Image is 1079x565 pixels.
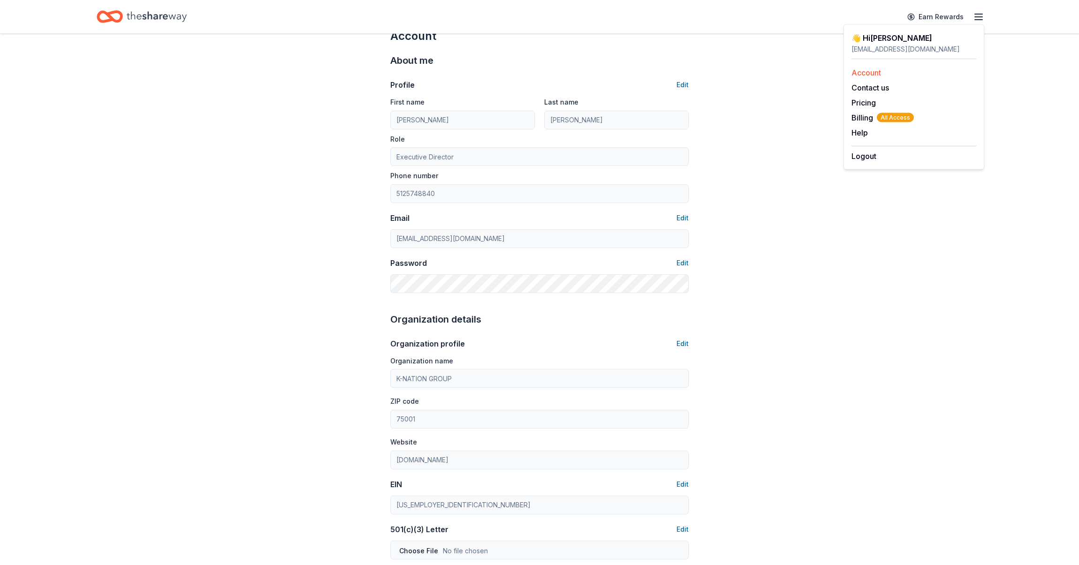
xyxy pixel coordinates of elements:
[676,79,689,90] button: Edit
[390,338,465,349] div: Organization profile
[390,410,689,429] input: 12345 (U.S. only)
[390,257,427,269] div: Password
[676,257,689,269] button: Edit
[390,356,453,366] label: Organization name
[902,8,969,25] a: Earn Rewards
[390,397,419,406] label: ZIP code
[390,312,689,327] div: Organization details
[676,524,689,535] button: Edit
[390,524,448,535] div: 501(c)(3) Letter
[390,53,689,68] div: About me
[851,98,876,107] a: Pricing
[877,113,914,122] span: All Access
[676,479,689,490] button: Edit
[390,437,417,447] label: Website
[851,112,914,123] span: Billing
[390,135,405,144] label: Role
[676,212,689,224] button: Edit
[851,44,976,55] div: [EMAIL_ADDRESS][DOMAIN_NAME]
[544,98,578,107] label: Last name
[851,127,868,138] button: Help
[851,82,889,93] button: Contact us
[851,151,876,162] button: Logout
[851,112,914,123] button: BillingAll Access
[390,496,689,514] input: 12-3456789
[390,29,689,44] div: Account
[97,6,187,28] a: Home
[390,479,402,490] div: EIN
[390,98,425,107] label: First name
[676,338,689,349] button: Edit
[390,171,438,181] label: Phone number
[390,212,410,224] div: Email
[851,68,881,77] a: Account
[851,32,976,44] div: 👋 Hi [PERSON_NAME]
[390,79,415,90] div: Profile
